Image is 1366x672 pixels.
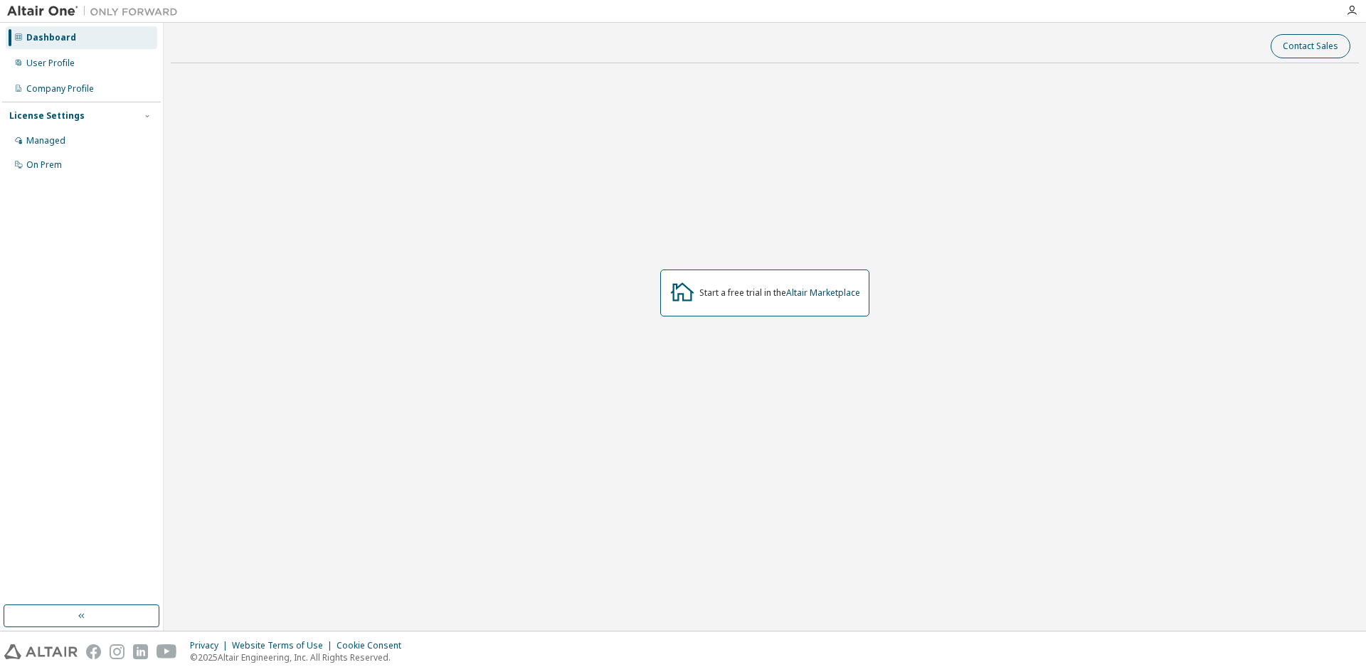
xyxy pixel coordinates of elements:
img: linkedin.svg [133,644,148,659]
a: Altair Marketplace [786,287,860,299]
button: Contact Sales [1271,34,1350,58]
div: License Settings [9,110,85,122]
div: Managed [26,135,65,146]
div: User Profile [26,58,75,69]
div: Cookie Consent [337,640,410,651]
div: On Prem [26,159,62,171]
div: Dashboard [26,32,76,43]
img: facebook.svg [86,644,101,659]
img: youtube.svg [157,644,177,659]
img: Altair One [7,4,185,18]
img: instagram.svg [110,644,125,659]
div: Start a free trial in the [699,287,860,299]
div: Company Profile [26,83,94,95]
img: altair_logo.svg [4,644,78,659]
div: Website Terms of Use [232,640,337,651]
p: © 2025 Altair Engineering, Inc. All Rights Reserved. [190,651,410,663]
div: Privacy [190,640,232,651]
